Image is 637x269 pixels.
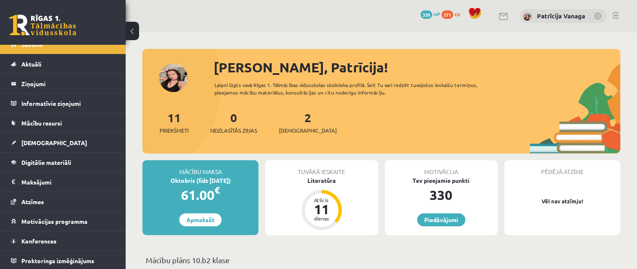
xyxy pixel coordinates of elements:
span: Motivācijas programma [21,218,88,225]
a: 2[DEMOGRAPHIC_DATA] [279,110,337,135]
div: Laipni lūgts savā Rīgas 1. Tālmācības vidusskolas skolnieka profilā. Šeit Tu vari redzēt tuvojošo... [214,81,501,96]
a: Motivācijas programma [11,212,115,231]
div: Tuvākā ieskaite [265,160,378,176]
legend: Maksājumi [21,172,115,192]
a: 330 mP [420,10,440,17]
div: Atlicis [309,197,334,202]
img: Patrīcija Vanaga [523,13,531,21]
span: Digitālie materiāli [21,159,71,166]
a: Informatīvie ziņojumi [11,94,115,113]
span: € [214,184,220,196]
span: Konferences [21,237,57,245]
div: Motivācija [385,160,498,176]
legend: Ziņojumi [21,74,115,93]
div: dienas [309,216,334,221]
span: Atzīmes [21,198,44,205]
span: Mācību resursi [21,119,62,127]
a: Konferences [11,231,115,251]
a: Aktuāli [11,54,115,74]
div: Oktobris (līdz [DATE]) [142,176,258,185]
div: Mācību maksa [142,160,258,176]
a: Apmaksāt [179,213,222,226]
a: 371 xp [441,10,464,17]
a: Rīgas 1. Tālmācības vidusskola [9,15,76,36]
span: Aktuāli [21,60,41,68]
span: [DEMOGRAPHIC_DATA] [279,126,337,135]
span: Proktoringa izmēģinājums [21,257,94,264]
a: Maksājumi [11,172,115,192]
legend: Informatīvie ziņojumi [21,94,115,113]
div: Tev pieejamie punkti [385,176,498,185]
a: Ziņojumi [11,74,115,93]
a: Piedāvājumi [417,213,465,226]
p: Mācību plāns 10.b2 klase [146,254,617,266]
div: Literatūra [265,176,378,185]
div: 330 [385,185,498,205]
span: mP [433,10,440,17]
span: xp [454,10,460,17]
div: Pēdējā atzīme [504,160,620,176]
a: Literatūra Atlicis 11 dienas [265,176,378,231]
a: Atzīmes [11,192,115,211]
span: [DEMOGRAPHIC_DATA] [21,139,87,146]
span: 330 [420,10,432,19]
span: Neizlasītās ziņas [210,126,257,135]
div: [PERSON_NAME], Patrīcija! [214,57,620,77]
div: 11 [309,202,334,216]
span: 371 [441,10,453,19]
a: Digitālie materiāli [11,153,115,172]
div: 61.00 [142,185,258,205]
a: [DEMOGRAPHIC_DATA] [11,133,115,152]
a: 0Neizlasītās ziņas [210,110,257,135]
a: Mācību resursi [11,113,115,133]
p: Vēl nav atzīmju! [508,197,616,205]
a: Patrīcija Vanaga [537,12,585,20]
span: Priekšmeti [160,126,188,135]
a: 11Priekšmeti [160,110,188,135]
